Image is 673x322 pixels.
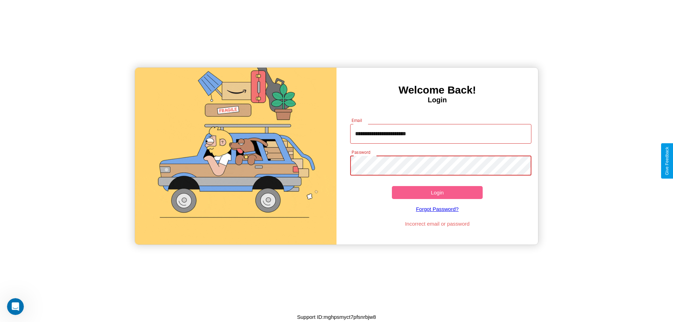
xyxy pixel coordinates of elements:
label: Password [352,149,370,155]
p: Incorrect email or password [347,219,528,228]
img: gif [135,68,336,245]
h3: Welcome Back! [336,84,538,96]
button: Login [392,186,483,199]
label: Email [352,117,362,123]
iframe: Intercom live chat [7,298,24,315]
p: Support ID: mghpsmyct7pfsnrbjw8 [297,312,376,322]
div: Give Feedback [665,147,669,175]
h4: Login [336,96,538,104]
a: Forgot Password? [347,199,528,219]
